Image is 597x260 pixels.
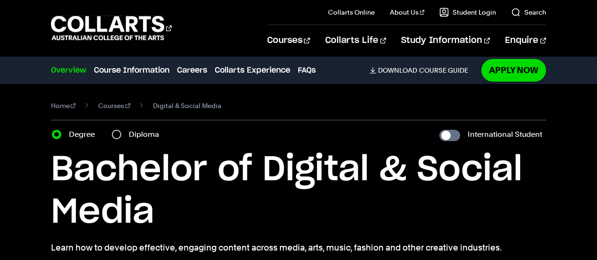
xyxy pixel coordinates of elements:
[51,149,547,234] h1: Bachelor of Digital & Social Media
[401,25,490,56] a: Study Information
[51,65,86,76] a: Overview
[129,128,165,141] label: Diploma
[69,128,101,141] label: Degree
[98,99,130,112] a: Courses
[505,25,546,56] a: Enquire
[267,25,310,56] a: Courses
[511,8,546,17] a: Search
[370,66,476,75] a: DownloadCourse Guide
[439,8,496,17] a: Student Login
[51,241,547,254] p: Learn how to develop effective, engaging content across media, arts, music, fashion and other cre...
[94,65,169,76] a: Course Information
[177,65,207,76] a: Careers
[153,99,221,112] span: Digital & Social Media
[51,15,172,42] div: Go to homepage
[51,99,76,112] a: Home
[325,25,386,56] a: Collarts Life
[328,8,375,17] a: Collarts Online
[378,66,417,75] span: Download
[215,65,290,76] a: Collarts Experience
[390,8,425,17] a: About Us
[298,65,316,76] a: FAQs
[468,128,542,141] label: International Student
[481,59,546,81] a: Apply Now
